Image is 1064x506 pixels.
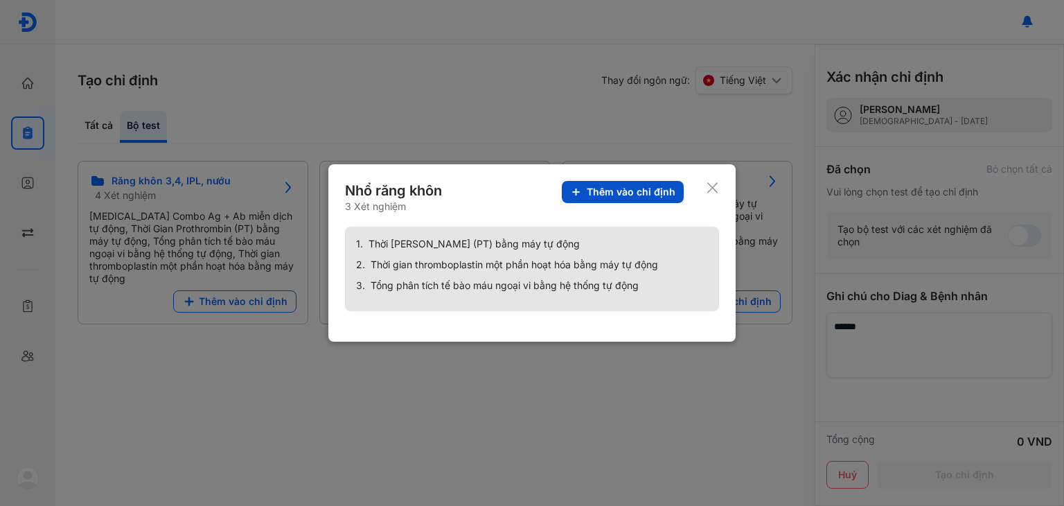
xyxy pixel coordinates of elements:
[356,238,363,250] span: 1.
[356,259,365,271] span: 2.
[371,259,658,271] span: Thời gian thromboplastin một phần hoạt hóa bằng máy tự động
[345,181,445,200] div: Nhổ răng khôn
[356,279,365,292] span: 3.
[587,186,675,198] span: Thêm vào chỉ định
[562,181,684,203] button: Thêm vào chỉ định
[371,279,639,292] span: Tổng phân tích tế bào máu ngoại vi bằng hệ thống tự động
[369,238,580,250] span: Thời [PERSON_NAME] (PT) bằng máy tự động
[345,200,445,213] div: 3 Xét nghiệm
